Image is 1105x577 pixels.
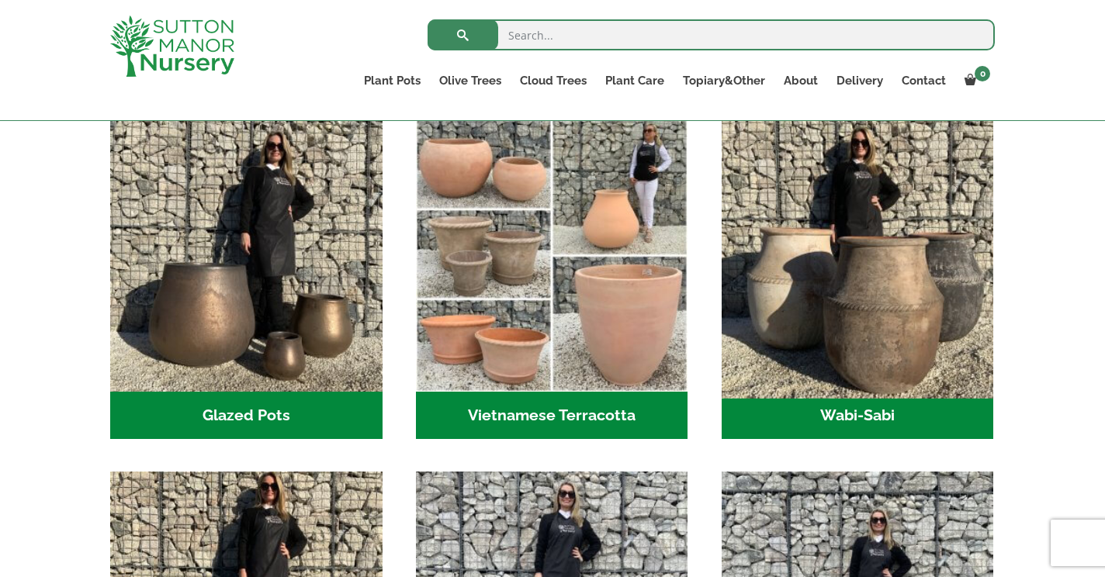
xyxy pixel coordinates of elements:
[827,70,892,92] a: Delivery
[511,70,596,92] a: Cloud Trees
[722,392,994,440] h2: Wabi-Sabi
[110,16,234,77] img: logo
[110,119,383,392] img: Glazed Pots
[892,70,955,92] a: Contact
[430,70,511,92] a: Olive Trees
[416,119,688,392] img: Vietnamese Terracotta
[975,66,990,81] span: 0
[110,119,383,439] a: Visit product category Glazed Pots
[596,70,674,92] a: Plant Care
[774,70,827,92] a: About
[355,70,430,92] a: Plant Pots
[722,119,994,439] a: Visit product category Wabi-Sabi
[416,392,688,440] h2: Vietnamese Terracotta
[715,112,1000,398] img: Wabi-Sabi
[416,119,688,439] a: Visit product category Vietnamese Terracotta
[428,19,995,50] input: Search...
[110,392,383,440] h2: Glazed Pots
[955,70,995,92] a: 0
[674,70,774,92] a: Topiary&Other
